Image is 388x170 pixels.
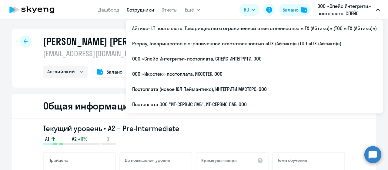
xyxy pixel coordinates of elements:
[278,158,307,163] h5: Темп обучения
[45,136,49,142] span: A1
[279,4,311,16] button: Балансbalance
[185,4,200,16] button: Ещё
[239,4,259,16] button: RU
[106,68,122,75] span: Баланс
[43,35,174,47] h1: [PERSON_NAME] [PERSON_NAME]
[78,136,87,142] span: +11%
[317,2,374,17] p: ООО «Спейс Интегрити» постоплата, СПЕЙС ИНТЕГРИТИ, ООО
[126,19,383,113] ul: Ещё
[43,100,134,112] h2: Общая информация
[43,49,200,58] p: [EMAIL_ADDRESS][DOMAIN_NAME]
[127,7,154,13] a: Сотрудники
[201,158,237,163] h5: Время разговора
[162,7,178,13] a: Отчеты
[314,2,383,17] button: ООО «Спейс Интегрити» постоплата, СПЕЙС ИНТЕГРИТИ, ООО
[43,123,345,133] h3: Текущий уровень • A2 – Pre-Intermediate
[106,136,111,142] span: B1
[72,136,77,142] span: A2
[283,6,299,13] div: Баланс
[185,6,194,13] span: Ещё
[244,6,249,13] span: RU
[98,7,119,13] a: Дашборд
[48,158,68,163] h5: Пройдено
[301,7,307,13] img: balance
[125,158,170,163] h5: До повышения уровня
